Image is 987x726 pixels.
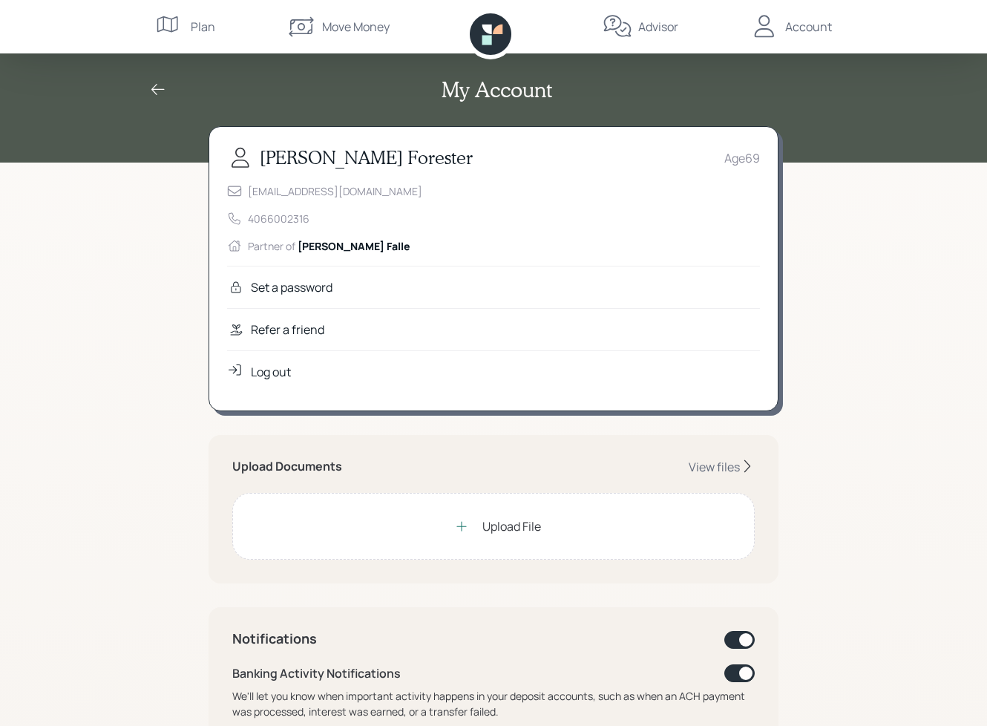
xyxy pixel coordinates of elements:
div: View files [689,459,740,475]
div: We'll let you know when important activity happens in your deposit accounts, such as when an ACH ... [232,688,755,719]
span: [PERSON_NAME] Falle [298,239,410,253]
div: Move Money [322,18,390,36]
div: Refer a friend [251,321,324,339]
div: Log out [251,363,291,381]
div: Upload File [482,517,541,535]
div: 4066002316 [248,211,309,226]
h3: [PERSON_NAME] Forester [260,147,473,169]
div: [EMAIL_ADDRESS][DOMAIN_NAME] [248,183,422,199]
div: Age 69 [724,149,760,167]
div: Banking Activity Notifications [232,664,401,682]
div: Partner of [248,238,410,254]
div: Advisor [638,18,678,36]
h2: My Account [442,77,552,102]
h5: Upload Documents [232,460,342,474]
div: Set a password [251,278,332,296]
div: Plan [191,18,215,36]
div: Account [785,18,832,36]
h4: Notifications [232,631,317,647]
